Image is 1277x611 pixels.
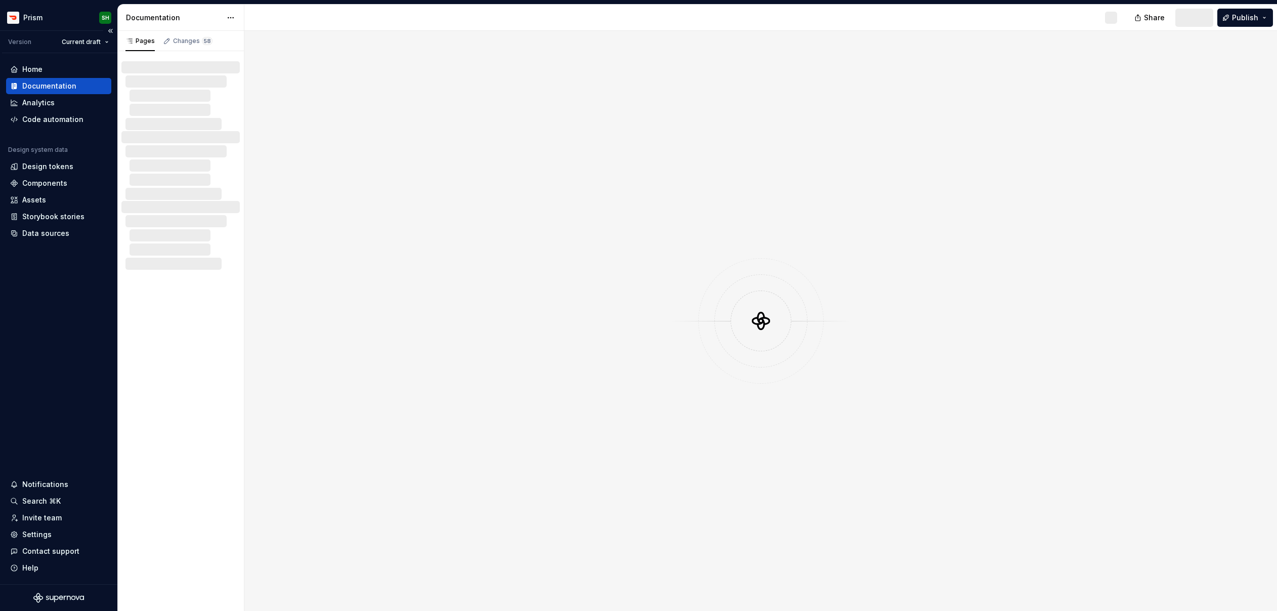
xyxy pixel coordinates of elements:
[6,526,111,543] a: Settings
[1144,13,1165,23] span: Share
[22,546,79,556] div: Contact support
[6,192,111,208] a: Assets
[6,476,111,493] button: Notifications
[6,560,111,576] button: Help
[8,38,31,46] div: Version
[6,510,111,526] a: Invite team
[102,14,109,22] div: SH
[22,496,61,506] div: Search ⌘K
[6,175,111,191] a: Components
[62,38,101,46] span: Current draft
[22,529,52,540] div: Settings
[6,158,111,175] a: Design tokens
[6,209,111,225] a: Storybook stories
[22,563,38,573] div: Help
[22,212,84,222] div: Storybook stories
[1129,9,1171,27] button: Share
[1217,9,1273,27] button: Publish
[1232,13,1258,23] span: Publish
[33,593,84,603] svg: Supernova Logo
[22,228,69,238] div: Data sources
[8,146,68,154] div: Design system data
[173,37,212,45] div: Changes
[22,479,68,490] div: Notifications
[22,178,67,188] div: Components
[6,225,111,241] a: Data sources
[22,98,55,108] div: Analytics
[6,493,111,509] button: Search ⌘K
[22,64,42,74] div: Home
[6,78,111,94] a: Documentation
[6,543,111,559] button: Contact support
[22,513,62,523] div: Invite team
[22,161,73,172] div: Design tokens
[23,13,42,23] div: Prism
[2,7,115,28] button: PrismSH
[202,37,212,45] span: 58
[22,195,46,205] div: Assets
[22,81,76,91] div: Documentation
[103,24,117,38] button: Collapse sidebar
[22,114,83,125] div: Code automation
[6,111,111,128] a: Code automation
[6,95,111,111] a: Analytics
[125,37,155,45] div: Pages
[7,12,19,24] img: bd52d190-91a7-4889-9e90-eccda45865b1.png
[126,13,222,23] div: Documentation
[6,61,111,77] a: Home
[57,35,113,49] button: Current draft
